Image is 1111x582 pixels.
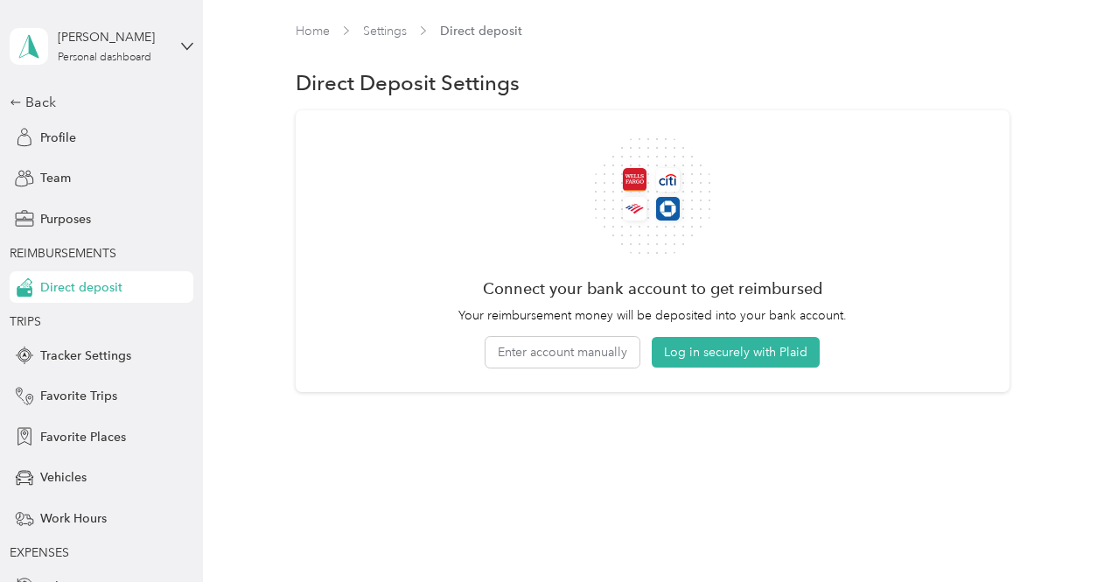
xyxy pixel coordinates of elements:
div: Personal dashboard [58,53,151,63]
span: EXPENSES [10,545,69,560]
span: Purposes [40,210,91,228]
span: REIMBURSEMENTS [10,246,116,261]
img: Banks icons [618,163,688,229]
h1: Direct Deposit Settings [296,74,520,92]
iframe: Everlance-gr Chat Button Frame [1013,484,1111,582]
a: Home [296,24,330,39]
p: Your reimbursement money will be deposited into your bank account. [458,306,847,325]
span: Tracker Settings [40,347,131,365]
span: Vehicles [40,468,87,487]
span: Profile [40,129,76,147]
span: Team [40,169,71,187]
button: Enter account manually [486,337,639,368]
span: Direct deposit [440,22,522,40]
h2: Connect your bank account to get reimbursed [483,279,822,298]
div: Back [10,92,185,113]
span: TRIPS [10,314,41,329]
a: Settings [363,24,407,39]
span: Favorite Trips [40,387,117,405]
div: [PERSON_NAME] [58,28,167,46]
span: Direct deposit [40,278,122,297]
button: Log in securely with Plaid [652,337,820,368]
span: Favorite Places [40,428,126,446]
span: Work Hours [40,509,107,528]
